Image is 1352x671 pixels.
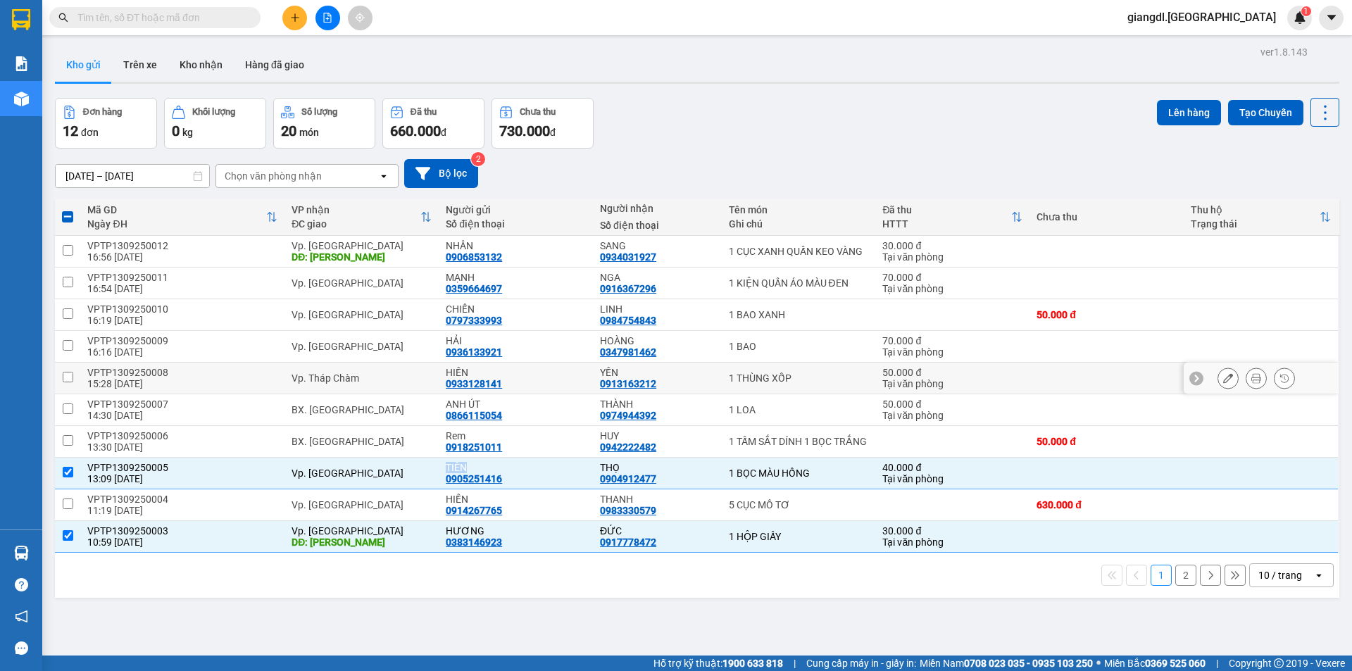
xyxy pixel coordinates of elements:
[15,578,28,591] span: question-circle
[882,204,1011,215] div: Đã thu
[77,10,244,25] input: Tìm tên, số ĐT hoặc mã đơn
[80,199,284,236] th: Toggle SortBy
[729,218,869,230] div: Ghi chú
[87,335,277,346] div: VPTP1309250009
[1037,211,1177,222] div: Chưa thu
[87,430,277,441] div: VPTP1309250006
[446,525,586,537] div: HƯƠNG
[1303,6,1308,16] span: 1
[729,204,869,215] div: Tên món
[87,204,266,215] div: Mã GD
[806,656,916,671] span: Cung cấp máy in - giấy in:
[882,462,1022,473] div: 40.000 đ
[600,378,656,389] div: 0913163212
[446,441,502,453] div: 0918251011
[273,98,375,149] button: Số lượng20món
[87,473,277,484] div: 13:09 [DATE]
[281,123,296,139] span: 20
[87,410,277,421] div: 14:30 [DATE]
[234,48,315,82] button: Hàng đã giao
[164,98,266,149] button: Khối lượng0kg
[446,462,586,473] div: TIÊN
[56,165,209,187] input: Select a date range.
[882,378,1022,389] div: Tại văn phòng
[446,399,586,410] div: ANH ÚT
[446,240,586,251] div: NHÂN
[172,123,180,139] span: 0
[446,367,586,378] div: HIỀN
[87,525,277,537] div: VPTP1309250003
[292,525,432,537] div: Vp. [GEOGRAPHIC_DATA]
[14,56,29,71] img: solution-icon
[55,98,157,149] button: Đơn hàng12đơn
[292,499,432,510] div: Vp. [GEOGRAPHIC_DATA]
[882,525,1022,537] div: 30.000 đ
[292,251,432,263] div: DĐ: DƯ KHÁNH
[292,537,432,548] div: DĐ: NIINH HẢI
[446,430,586,441] div: Rem
[729,372,869,384] div: 1 THÙNG XỐP
[14,92,29,106] img: warehouse-icon
[382,98,484,149] button: Đã thu660.000đ
[411,107,437,117] div: Đã thu
[920,656,1093,671] span: Miền Nam
[600,335,714,346] div: HOÀNG
[600,251,656,263] div: 0934031927
[1037,309,1177,320] div: 50.000 đ
[1184,199,1338,236] th: Toggle SortBy
[600,410,656,421] div: 0974944392
[1274,658,1284,668] span: copyright
[182,127,193,138] span: kg
[600,494,714,505] div: THANH
[446,378,502,389] div: 0933128141
[87,367,277,378] div: VPTP1309250008
[58,13,68,23] span: search
[87,537,277,548] div: 10:59 [DATE]
[600,505,656,516] div: 0983330579
[882,410,1022,421] div: Tại văn phòng
[1145,658,1206,669] strong: 0369 525 060
[87,505,277,516] div: 11:19 [DATE]
[446,272,586,283] div: MẠNH
[87,494,277,505] div: VPTP1309250004
[87,378,277,389] div: 15:28 [DATE]
[882,251,1022,263] div: Tại văn phòng
[1301,6,1311,16] sup: 1
[1175,565,1196,586] button: 2
[192,107,235,117] div: Khối lượng
[292,204,420,215] div: VP nhận
[882,367,1022,378] div: 50.000 đ
[600,462,714,473] div: THỌ
[492,98,594,149] button: Chưa thu730.000đ
[292,341,432,352] div: Vp. [GEOGRAPHIC_DATA]
[600,430,714,441] div: HUY
[1037,436,1177,447] div: 50.000 đ
[729,246,869,257] div: 1 CỤC XANH QUẤN KEO VÀNG
[15,610,28,623] span: notification
[378,170,389,182] svg: open
[729,436,869,447] div: 1 TẤM SẮT DÍNH 1 BỌC TRẮNG
[1294,11,1306,24] img: icon-new-feature
[282,6,307,30] button: plus
[446,505,502,516] div: 0914267765
[15,641,28,655] span: message
[446,335,586,346] div: HẢI
[729,468,869,479] div: 1 BỌC MÀU HỒNG
[1258,568,1302,582] div: 10 / trang
[600,240,714,251] div: SANG
[1260,44,1308,60] div: ver 1.8.143
[875,199,1029,236] th: Toggle SortBy
[292,468,432,479] div: Vp. [GEOGRAPHIC_DATA]
[600,473,656,484] div: 0904912477
[12,9,30,30] img: logo-vxr
[729,309,869,320] div: 1 BAO XANH
[87,251,277,263] div: 16:56 [DATE]
[600,303,714,315] div: LINH
[87,399,277,410] div: VPTP1309250007
[600,399,714,410] div: THÀNH
[882,218,1011,230] div: HTTT
[520,107,556,117] div: Chưa thu
[446,251,502,263] div: 0906853132
[1228,100,1303,125] button: Tạo Chuyến
[653,656,783,671] span: Hỗ trợ kỹ thuật:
